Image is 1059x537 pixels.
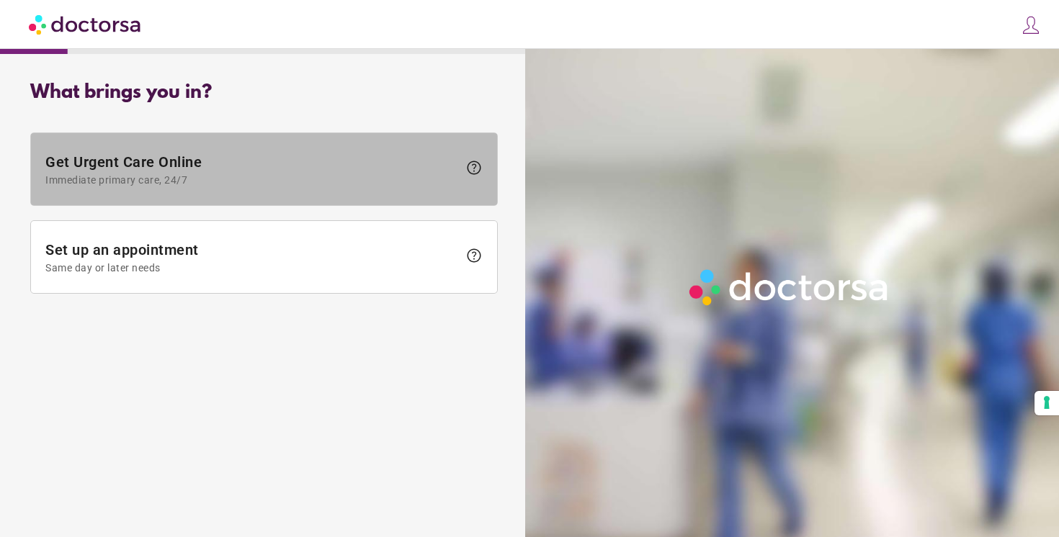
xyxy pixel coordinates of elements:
span: Set up an appointment [45,241,458,274]
span: Same day or later needs [45,262,458,274]
div: What brings you in? [30,82,498,104]
span: Immediate primary care, 24/7 [45,174,458,186]
img: Logo-Doctorsa-trans-White-partial-flat.png [684,263,895,311]
img: Doctorsa.com [29,8,143,40]
span: help [465,159,483,176]
span: help [465,247,483,264]
button: Your consent preferences for tracking technologies [1035,391,1059,415]
span: Get Urgent Care Online [45,153,458,186]
img: icons8-customer-100.png [1021,15,1041,35]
